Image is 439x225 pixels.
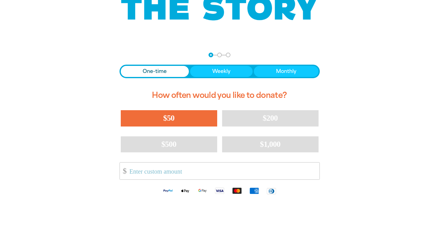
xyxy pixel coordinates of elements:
[120,65,320,78] div: Donation frequency
[161,140,177,149] span: $500
[260,140,281,149] span: $1,000
[121,110,217,126] button: $50
[263,114,278,123] span: $200
[121,136,217,152] button: $500
[263,187,280,195] img: Diners Club logo
[222,110,319,126] button: $200
[143,68,167,75] span: One-time
[226,53,230,57] button: Navigate to step 3 of 3 to enter your payment details
[211,187,228,194] img: Visa logo
[246,187,263,194] img: American Express logo
[194,187,211,194] img: Google Pay logo
[276,68,296,75] span: Monthly
[222,136,319,152] button: $1,000
[163,114,174,123] span: $50
[120,86,320,105] h2: How often would you like to donate?
[228,187,246,194] img: Mastercard logo
[177,187,194,194] img: Apple Pay logo
[120,164,127,178] span: $
[217,53,222,57] button: Navigate to step 2 of 3 to enter your details
[159,187,177,194] img: Paypal logo
[121,66,189,77] button: One-time
[254,66,319,77] button: Monthly
[212,68,230,75] span: Weekly
[125,163,319,179] input: Enter custom amount
[120,182,320,199] div: Available payment methods
[209,53,213,57] button: Navigate to step 1 of 3 to enter your donation amount
[190,66,253,77] button: Weekly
